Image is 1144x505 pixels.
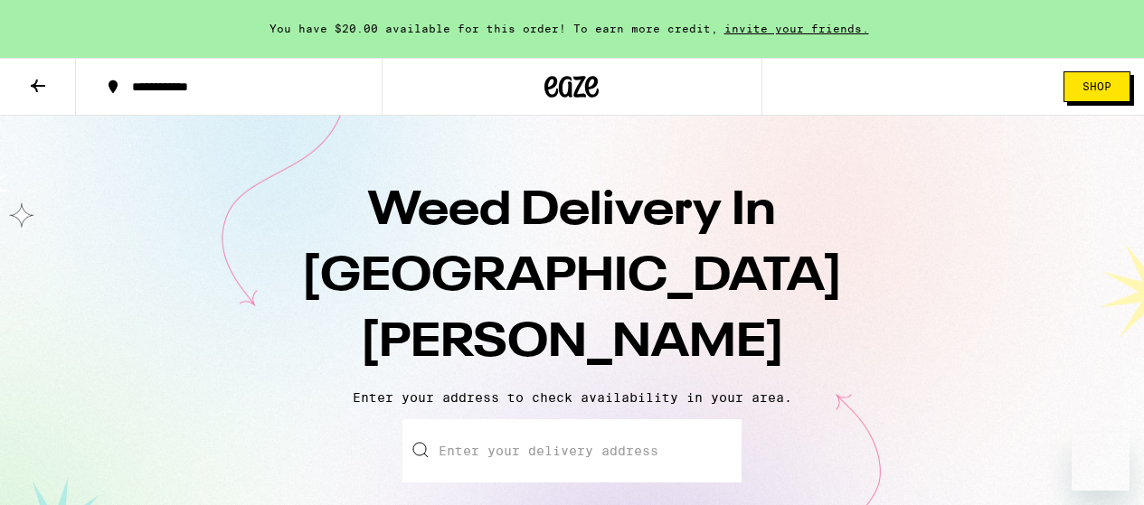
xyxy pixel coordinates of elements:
span: You have $20.00 available for this order! To earn more credit, [269,23,718,34]
span: invite your friends. [718,23,875,34]
span: [GEOGRAPHIC_DATA][PERSON_NAME] [301,254,843,367]
p: Enter your address to check availability in your area. [18,390,1126,405]
h1: Weed Delivery In [256,179,889,376]
input: Enter your delivery address [402,419,742,482]
button: Shop [1064,71,1130,102]
a: Shop [1050,71,1144,102]
iframe: Button to launch messaging window [1072,433,1130,491]
span: Shop [1083,81,1111,92]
